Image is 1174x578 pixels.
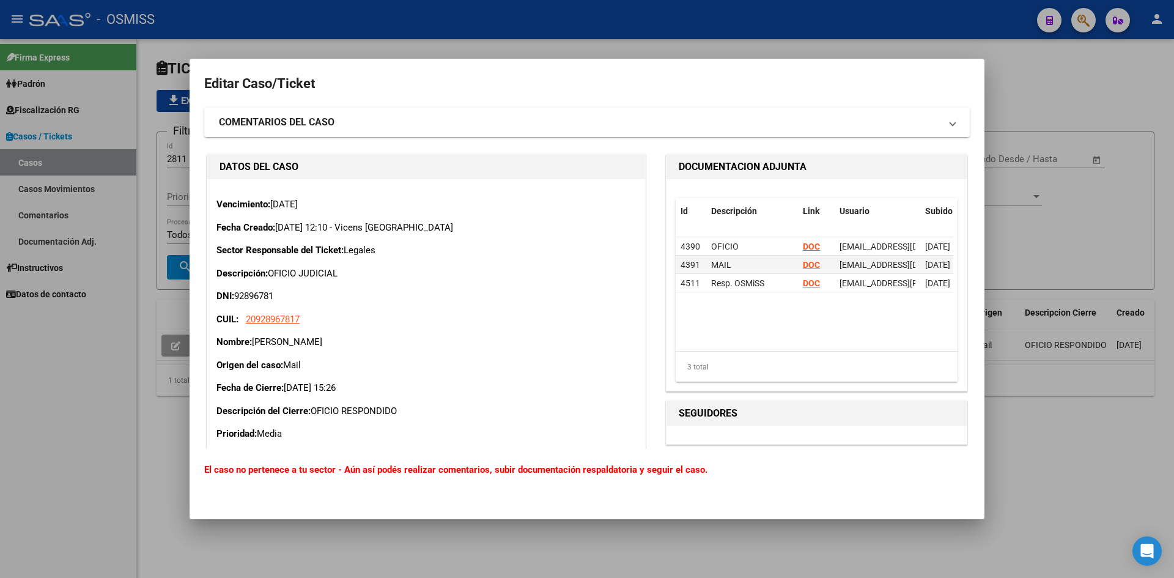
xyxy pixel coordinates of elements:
[711,242,739,251] span: OFICIO
[216,428,257,439] strong: Prioridad:
[216,268,268,279] strong: Descripción:
[798,198,835,224] datatable-header-cell: Link
[204,72,970,95] h2: Editar Caso/Ticket
[246,314,300,325] span: 20928967817
[920,198,981,224] datatable-header-cell: Subido
[216,335,636,349] p: [PERSON_NAME]
[216,198,636,212] p: [DATE]
[216,243,636,258] p: Legales
[220,161,298,172] strong: DATOS DEL CASO
[676,198,706,224] datatable-header-cell: Id
[676,352,958,382] div: 3 total
[219,115,334,130] strong: COMENTARIOS DEL CASO
[925,206,953,216] span: Subido
[216,221,636,235] p: [DATE] 12:10 - Vicens [GEOGRAPHIC_DATA]
[216,404,636,418] p: OFICIO RESPONDIDO
[216,267,636,281] p: OFICIO JUDICIAL
[679,406,954,421] h1: SEGUIDORES
[216,245,344,256] strong: Sector Responsable del Ticket:
[711,260,731,270] span: MAIL
[681,206,688,216] span: Id
[925,278,950,288] span: [DATE]
[681,260,700,270] span: 4391
[216,381,636,395] p: [DATE] 15:26
[216,360,283,371] strong: Origen del caso:
[257,428,282,439] span: Media
[840,242,1047,251] span: [EMAIL_ADDRESS][DOMAIN_NAME] - [PERSON_NAME]
[1132,536,1162,566] div: Open Intercom Messenger
[835,198,920,224] datatable-header-cell: Usuario
[216,222,275,233] strong: Fecha Creado:
[679,160,954,174] h1: DOCUMENTACION ADJUNTA
[681,242,700,251] span: 4390
[216,199,270,210] strong: Vencimiento:
[840,260,1047,270] span: [EMAIL_ADDRESS][DOMAIN_NAME] - [PERSON_NAME]
[216,382,284,393] strong: Fecha de Cierre:
[840,278,1112,288] span: [EMAIL_ADDRESS][PERSON_NAME][DOMAIN_NAME] - [PERSON_NAME]
[706,198,798,224] datatable-header-cell: Descripción
[216,289,636,303] p: 92896781
[216,314,238,325] strong: CUIL:
[840,206,869,216] span: Usuario
[803,242,820,251] a: DOC
[216,336,252,347] strong: Nombre:
[681,278,700,288] span: 4511
[204,108,970,137] mat-expansion-panel-header: COMENTARIOS DEL CASO
[216,406,311,417] strong: Descripción del Cierre:
[925,260,950,270] span: [DATE]
[711,278,764,288] span: Resp. OSMiSS
[216,358,636,372] p: Mail
[803,260,820,270] a: DOC
[803,206,819,216] span: Link
[711,206,757,216] span: Descripción
[925,242,950,251] span: [DATE]
[803,278,820,288] a: DOC
[216,291,234,302] strong: DNI:
[204,464,707,475] b: El caso no pertenece a tu sector - Aún así podés realizar comentarios, subir documentación respal...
